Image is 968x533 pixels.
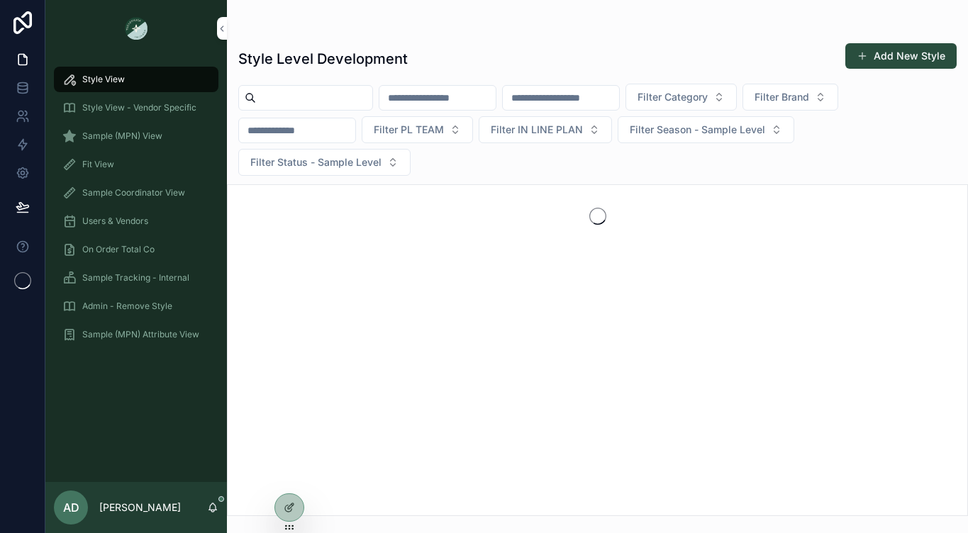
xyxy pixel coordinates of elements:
span: Filter PL TEAM [374,123,444,137]
div: scrollable content [45,57,227,366]
button: Add New Style [845,43,957,69]
button: Select Button [625,84,737,111]
span: Style View [82,74,125,85]
span: Fit View [82,159,114,170]
a: Style View - Vendor Specific [54,95,218,120]
button: Select Button [362,116,473,143]
span: Style View - Vendor Specific [82,102,196,113]
span: Sample (MPN) View [82,130,162,142]
span: Filter Category [638,90,708,104]
a: Sample Tracking - Internal [54,265,218,291]
span: Sample (MPN) Attribute View [82,329,199,340]
h1: Style Level Development [238,49,408,69]
a: On Order Total Co [54,237,218,262]
span: Filter Season - Sample Level [630,123,765,137]
a: Sample (MPN) Attribute View [54,322,218,347]
button: Select Button [742,84,838,111]
span: Filter Brand [755,90,809,104]
span: Filter Status - Sample Level [250,155,382,169]
button: Select Button [238,149,411,176]
p: [PERSON_NAME] [99,500,181,515]
a: Users & Vendors [54,208,218,234]
button: Select Button [618,116,794,143]
a: Sample (MPN) View [54,123,218,149]
span: Sample Tracking - Internal [82,272,189,284]
span: Admin - Remove Style [82,301,172,312]
a: Sample Coordinator View [54,180,218,206]
a: Admin - Remove Style [54,293,218,319]
a: Style View [54,67,218,92]
span: AD [63,499,79,516]
span: Sample Coordinator View [82,187,185,198]
button: Select Button [479,116,612,143]
span: On Order Total Co [82,244,155,255]
span: Filter IN LINE PLAN [491,123,583,137]
img: App logo [125,17,148,40]
span: Users & Vendors [82,215,148,227]
a: Fit View [54,152,218,177]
